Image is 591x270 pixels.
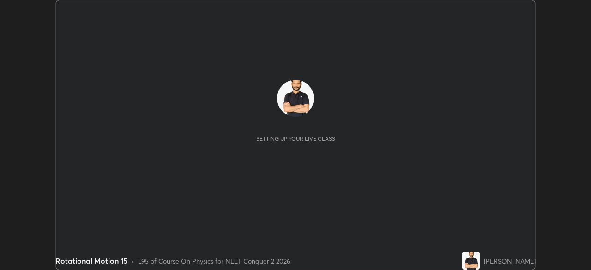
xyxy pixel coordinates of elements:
[277,80,314,117] img: 9b132aa6584040628f3b4db6e16b22c9.jpg
[55,255,127,266] div: Rotational Motion 15
[138,256,290,266] div: L95 of Course On Physics for NEET Conquer 2 2026
[484,256,536,266] div: [PERSON_NAME]
[131,256,134,266] div: •
[462,252,480,270] img: 9b132aa6584040628f3b4db6e16b22c9.jpg
[256,135,335,142] div: Setting up your live class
